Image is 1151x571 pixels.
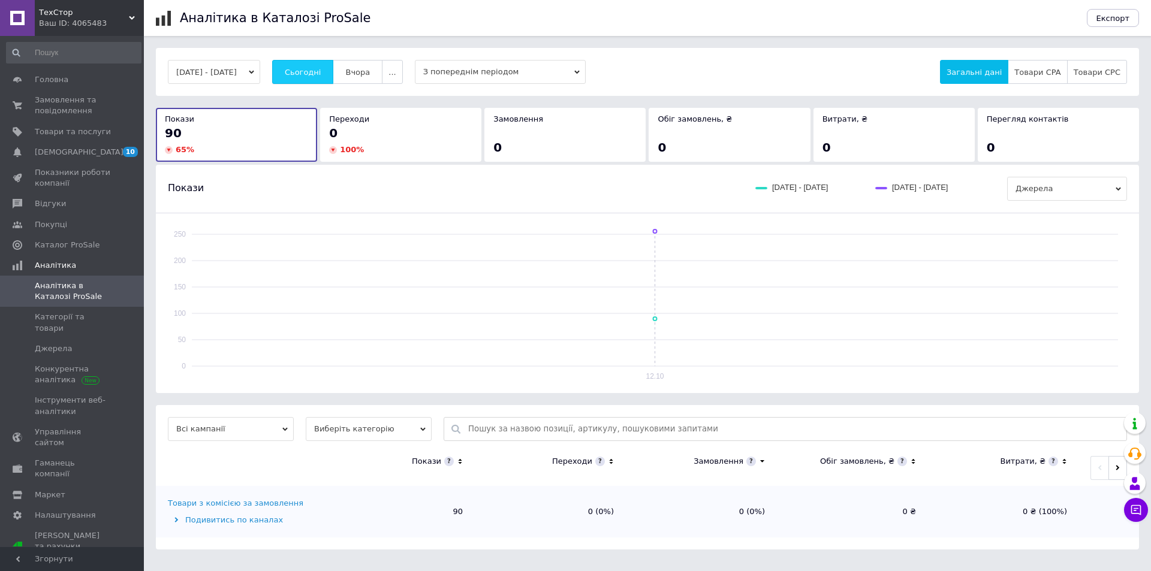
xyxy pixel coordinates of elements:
span: [DEMOGRAPHIC_DATA] [35,147,123,158]
button: Товари CPA [1008,60,1067,84]
button: ... [382,60,402,84]
span: Відгуки [35,198,66,209]
span: 10 [123,147,138,157]
span: Показники роботи компанії [35,167,111,189]
span: Категорії та товари [35,312,111,333]
text: 200 [174,256,186,265]
div: Замовлення [694,456,743,467]
span: Замовлення [493,114,543,123]
input: Пошук [6,42,141,64]
span: Конкурентна аналітика [35,364,111,385]
span: Вчора [345,68,370,77]
button: Вчора [333,60,382,84]
div: Переходи [552,456,592,467]
span: Переходи [329,114,369,123]
td: 0 (0%) [626,486,777,537]
span: Головна [35,74,68,85]
span: Налаштування [35,510,96,521]
div: Подивитись по каналах [168,515,321,525]
span: 0 [822,140,831,155]
text: 0 [182,362,186,370]
text: 250 [174,230,186,238]
span: Обіг замовлень, ₴ [658,114,732,123]
td: 0 ₴ (100%) [928,486,1079,537]
span: Сьогодні [285,68,321,77]
text: 12.10 [646,372,664,380]
h1: Аналітика в Каталозі ProSale [180,11,370,25]
span: Аналітика в Каталозі ProSale [35,280,111,302]
span: 0 [329,126,338,140]
span: Джерела [35,343,72,354]
span: Інструменти веб-аналітики [35,395,111,416]
button: Загальні дані [940,60,1008,84]
button: Товари CPC [1067,60,1127,84]
span: 0 [493,140,502,155]
span: ... [388,68,396,77]
span: Покази [165,114,194,123]
span: 100 % [340,145,364,154]
span: Товари CPA [1014,68,1060,77]
td: 0 (0%) [475,486,626,537]
span: Експорт [1096,14,1130,23]
span: Маркет [35,490,65,500]
span: Виберіть категорію [306,417,432,441]
span: Всі кампанії [168,417,294,441]
span: Аналітика [35,260,76,271]
input: Пошук за назвою позиції, артикулу, пошуковими запитами [468,418,1120,440]
span: ТехСтор [39,7,129,18]
text: 100 [174,309,186,318]
div: Ваш ID: 4065483 [39,18,144,29]
button: Сьогодні [272,60,334,84]
button: Чат з покупцем [1124,498,1148,522]
span: З попереднім періодом [415,60,586,84]
span: Управління сайтом [35,427,111,448]
span: Товари та послуги [35,126,111,137]
td: 90 [324,486,475,537]
span: Покази [168,182,204,195]
text: 150 [174,283,186,291]
span: 0 [658,140,666,155]
div: Товари з комісією за замовлення [168,498,303,509]
span: 65 % [176,145,194,154]
button: [DATE] - [DATE] [168,60,260,84]
div: Обіг замовлень, ₴ [820,456,894,467]
span: 0 [987,140,995,155]
span: [PERSON_NAME] та рахунки [35,530,111,563]
text: 50 [178,336,186,344]
td: 0 ₴ [777,486,928,537]
span: Замовлення та повідомлення [35,95,111,116]
span: Каталог ProSale [35,240,100,250]
button: Експорт [1087,9,1140,27]
span: Покупці [35,219,67,230]
span: Витрати, ₴ [822,114,868,123]
span: Загальні дані [947,68,1002,77]
span: Гаманець компанії [35,458,111,479]
div: Витрати, ₴ [1000,456,1045,467]
span: Товари CPC [1074,68,1120,77]
div: Покази [412,456,441,467]
span: Перегляд контактів [987,114,1069,123]
span: Джерела [1007,177,1127,201]
span: 90 [165,126,182,140]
